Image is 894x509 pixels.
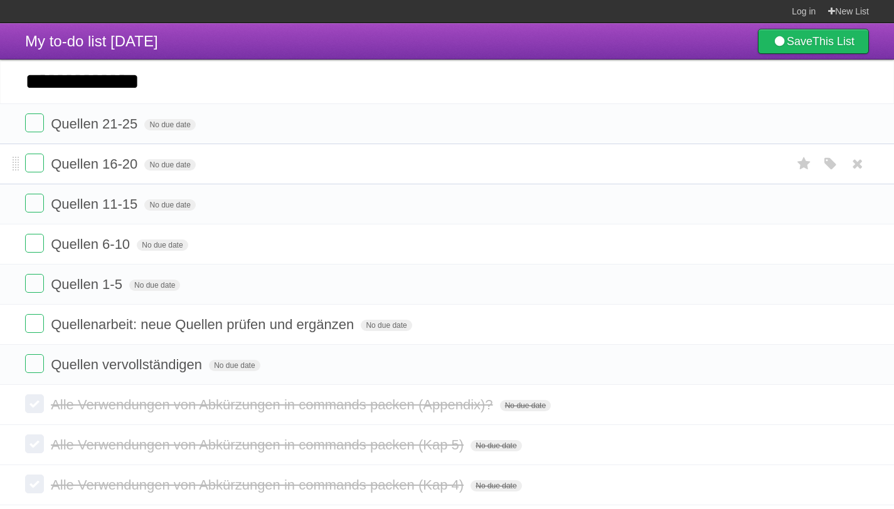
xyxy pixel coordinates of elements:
span: My to-do list [DATE] [25,33,158,50]
label: Star task [792,154,816,174]
label: Done [25,274,44,293]
label: Done [25,234,44,253]
label: Done [25,194,44,213]
span: No due date [361,320,412,331]
span: No due date [144,199,195,211]
label: Done [25,154,44,172]
span: Quellen 21-25 [51,116,141,132]
label: Done [25,354,44,373]
span: No due date [471,480,521,491]
label: Done [25,113,44,132]
label: Done [25,314,44,333]
label: Done [25,434,44,453]
span: No due date [500,400,551,411]
label: Done [25,394,44,413]
span: Quellen vervollständigen [51,357,205,372]
span: Quellenarbeit: neue Quellen prüfen und ergänzen [51,317,357,332]
span: No due date [144,119,195,130]
span: No due date [144,159,195,171]
label: Done [25,475,44,493]
span: No due date [471,440,521,451]
span: No due date [137,239,188,251]
span: Quellen 11-15 [51,196,141,212]
span: No due date [129,280,180,291]
span: Alle Verwendungen von Abkürzungen in commands packen (Appendix)? [51,397,496,412]
span: Quellen 16-20 [51,156,141,172]
span: Quellen 6-10 [51,236,133,252]
span: Alle Verwendungen von Abkürzungen in commands packen (Kap 5) [51,437,467,453]
span: Quellen 1-5 [51,276,125,292]
a: SaveThis List [758,29,869,54]
span: Alle Verwendungen von Abkürzungen in commands packen (Kap 4) [51,477,467,493]
b: This List [812,35,854,48]
span: No due date [209,360,260,371]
